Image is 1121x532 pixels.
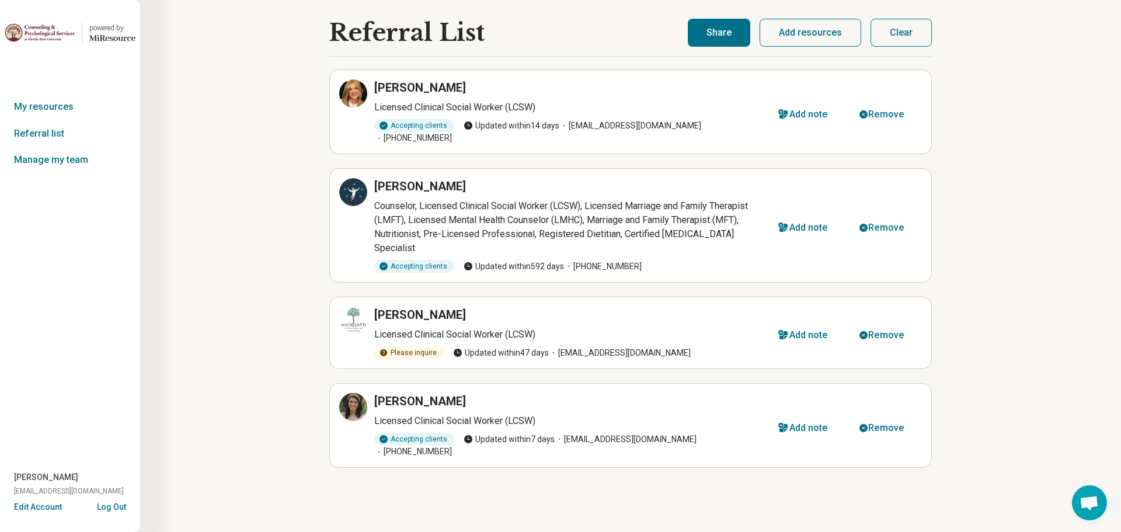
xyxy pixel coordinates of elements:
[868,110,904,119] div: Remove
[464,433,555,446] span: Updated within 7 days
[789,110,828,119] div: Add note
[374,307,466,323] h3: [PERSON_NAME]
[845,214,922,242] button: Remove
[374,346,444,359] div: Please inquire
[14,471,78,484] span: [PERSON_NAME]
[564,260,642,273] span: [PHONE_NUMBER]
[688,19,750,47] button: Share
[789,423,828,433] div: Add note
[871,19,932,47] button: Clear
[5,19,135,47] a: Florida State Universitypowered by
[374,260,454,273] div: Accepting clients
[559,120,701,132] span: [EMAIL_ADDRESS][DOMAIN_NAME]
[464,120,559,132] span: Updated within 14 days
[845,321,922,349] button: Remove
[549,347,691,359] span: [EMAIL_ADDRESS][DOMAIN_NAME]
[374,328,764,342] p: Licensed Clinical Social Worker (LCSW)
[14,501,62,513] button: Edit Account
[764,100,846,128] button: Add note
[764,321,846,349] button: Add note
[374,393,466,409] h3: [PERSON_NAME]
[89,23,135,33] div: powered by
[868,223,904,232] div: Remove
[760,19,861,47] button: Add resources
[5,19,75,47] img: Florida State University
[374,414,764,428] p: Licensed Clinical Social Worker (LCSW)
[453,347,549,359] span: Updated within 47 days
[764,214,846,242] button: Add note
[374,446,452,458] span: [PHONE_NUMBER]
[329,19,485,46] h1: Referral List
[845,414,922,442] button: Remove
[374,433,454,446] div: Accepting clients
[868,331,904,340] div: Remove
[789,223,828,232] div: Add note
[845,100,922,128] button: Remove
[97,501,126,510] button: Log Out
[374,199,764,255] p: Counselor, Licensed Clinical Social Worker (LCSW), Licensed Marriage and Family Therapist (LMFT),...
[14,486,124,496] span: [EMAIL_ADDRESS][DOMAIN_NAME]
[764,414,846,442] button: Add note
[789,331,828,340] div: Add note
[1072,485,1107,520] div: Open chat
[374,119,454,132] div: Accepting clients
[374,79,466,96] h3: [PERSON_NAME]
[555,433,697,446] span: [EMAIL_ADDRESS][DOMAIN_NAME]
[464,260,564,273] span: Updated within 592 days
[374,100,764,114] p: Licensed Clinical Social Worker (LCSW)
[374,132,452,144] span: [PHONE_NUMBER]
[374,178,466,194] h3: [PERSON_NAME]
[868,423,904,433] div: Remove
